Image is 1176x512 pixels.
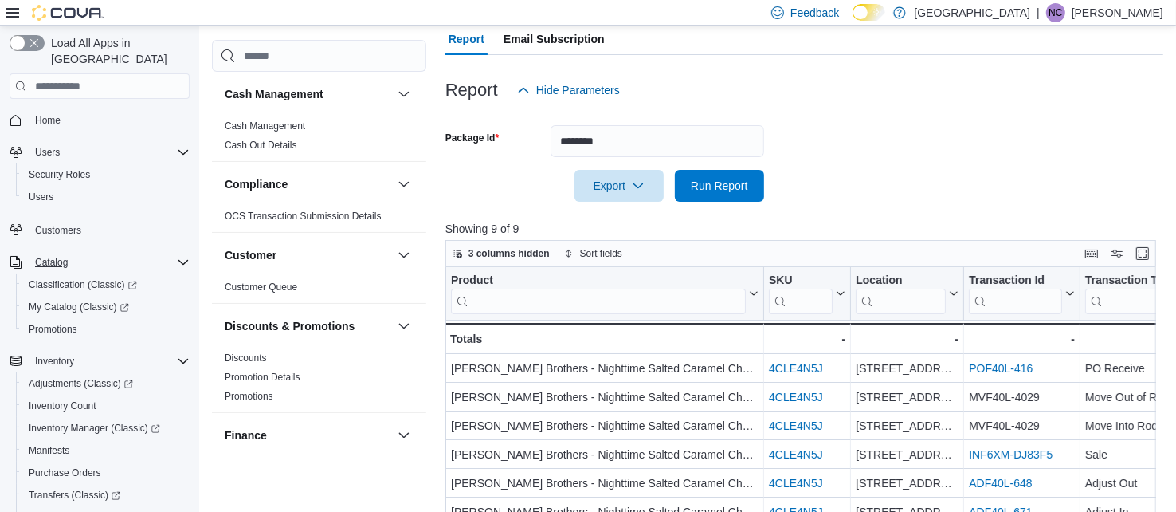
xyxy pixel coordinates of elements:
[16,274,196,296] a: Classification (Classic)
[212,116,426,161] div: Cash Management
[22,486,127,505] a: Transfers (Classic)
[16,318,196,341] button: Promotions
[16,417,196,439] a: Inventory Manager (Classic)
[225,281,297,293] span: Customer Queue
[536,82,620,98] span: Hide Parameters
[449,23,484,55] span: Report
[22,187,190,207] span: Users
[914,3,1030,22] p: [GEOGRAPHIC_DATA]
[451,416,759,435] div: [PERSON_NAME] Brothers - Nighttime Salted Caramel Chocolates - 25mg
[22,320,190,339] span: Promotions
[29,489,120,502] span: Transfers (Classic)
[225,318,355,334] h3: Discounts & Promotions
[451,359,759,378] div: [PERSON_NAME] Brothers - Nighttime Salted Caramel Chocolates - 25mg
[856,359,958,378] div: [STREET_ADDRESS]
[35,224,81,237] span: Customers
[32,5,104,21] img: Cova
[856,388,958,407] div: [STREET_ADDRESS]
[22,165,96,184] a: Security Roles
[451,274,746,314] div: Product
[769,477,823,490] a: 4CLE4N5J
[22,486,190,505] span: Transfers (Classic)
[394,317,414,336] button: Discounts & Promotions
[16,395,196,417] button: Inventory Count
[29,253,74,272] button: Catalog
[22,187,60,207] a: Users
[969,274,1062,289] div: Transaction Id
[225,372,300,383] a: Promotion Details
[225,427,267,443] h3: Finance
[856,274,946,289] div: Location
[29,400,96,412] span: Inventory Count
[225,120,305,132] a: Cash Management
[22,441,190,460] span: Manifests
[29,323,77,336] span: Promotions
[29,111,67,130] a: Home
[856,474,958,493] div: [STREET_ADDRESS]
[856,274,958,314] button: Location
[29,143,66,162] button: Users
[853,21,853,22] span: Dark Mode
[16,372,196,395] a: Adjustments (Classic)
[1037,3,1040,22] p: |
[969,274,1062,314] div: Transaction Id URL
[22,374,139,393] a: Adjustments (Classic)
[29,253,190,272] span: Catalog
[856,274,946,314] div: Location
[225,427,391,443] button: Finance
[225,390,273,403] span: Promotions
[29,467,101,479] span: Purchase Orders
[675,170,764,202] button: Run Report
[691,178,748,194] span: Run Report
[22,275,190,294] span: Classification (Classic)
[225,176,391,192] button: Compliance
[3,141,196,163] button: Users
[225,247,276,263] h3: Customer
[29,301,129,313] span: My Catalog (Classic)
[856,445,958,464] div: [STREET_ADDRESS]
[22,297,135,317] a: My Catalog (Classic)
[769,362,823,375] a: 4CLE4N5J
[29,221,88,240] a: Customers
[769,274,833,314] div: SKU URL
[445,221,1163,237] p: Showing 9 of 9
[790,5,839,21] span: Feedback
[769,274,845,314] button: SKU
[225,139,297,152] span: Cash Out Details
[558,244,629,263] button: Sort fields
[225,176,288,192] h3: Compliance
[856,329,958,349] div: -
[574,170,664,202] button: Export
[29,377,133,390] span: Adjustments (Classic)
[394,246,414,265] button: Customer
[3,218,196,241] button: Customers
[225,391,273,402] a: Promotions
[451,474,759,493] div: [PERSON_NAME] Brothers - Nighttime Salted Caramel Chocolates - 25mg
[584,170,654,202] span: Export
[969,329,1075,349] div: -
[769,419,823,432] a: 4CLE4N5J
[769,391,823,404] a: 4CLE4N5J
[225,318,391,334] button: Discounts & Promotions
[16,462,196,484] button: Purchase Orders
[29,278,137,291] span: Classification (Classic)
[16,163,196,186] button: Security Roles
[22,297,190,317] span: My Catalog (Classic)
[1133,244,1152,263] button: Enter fullscreen
[212,207,426,232] div: Compliance
[969,274,1075,314] button: Transaction Id
[3,108,196,132] button: Home
[225,352,267,364] span: Discounts
[29,444,69,457] span: Manifests
[853,4,886,21] input: Dark Mode
[45,35,190,67] span: Load All Apps in [GEOGRAPHIC_DATA]
[445,81,498,100] h3: Report
[225,210,382,223] span: OCS Transaction Submission Details
[3,251,196,274] button: Catalog
[450,329,759,349] div: Totals
[468,247,550,260] span: 3 columns hidden
[225,247,391,263] button: Customer
[394,85,414,104] button: Cash Management
[22,374,190,393] span: Adjustments (Classic)
[212,349,426,412] div: Discounts & Promotions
